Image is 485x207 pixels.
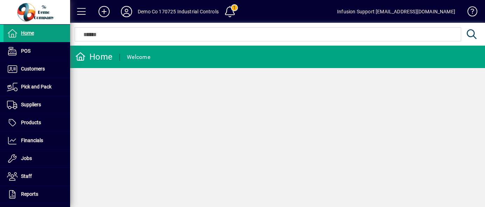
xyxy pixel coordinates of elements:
a: POS [4,42,70,60]
span: Products [21,120,41,125]
span: Financials [21,138,43,143]
div: Home [75,51,112,62]
a: Products [4,114,70,132]
span: Home [21,30,34,36]
a: Jobs [4,150,70,167]
button: Add [93,5,115,18]
a: Staff [4,168,70,185]
button: Profile [115,5,138,18]
a: Pick and Pack [4,78,70,96]
span: POS [21,48,30,54]
div: Infusion Support [EMAIL_ADDRESS][DOMAIN_NAME] [337,6,455,17]
a: Suppliers [4,96,70,114]
span: Jobs [21,155,32,161]
a: Customers [4,60,70,78]
span: Pick and Pack [21,84,52,89]
span: Customers [21,66,45,72]
a: Knowledge Base [462,1,476,24]
div: Welcome [127,52,150,63]
span: Suppliers [21,102,41,107]
div: Demo Co 170725 Industrial Controls [138,6,219,17]
span: Reports [21,191,38,197]
a: Reports [4,186,70,203]
span: Staff [21,173,32,179]
a: Financials [4,132,70,149]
